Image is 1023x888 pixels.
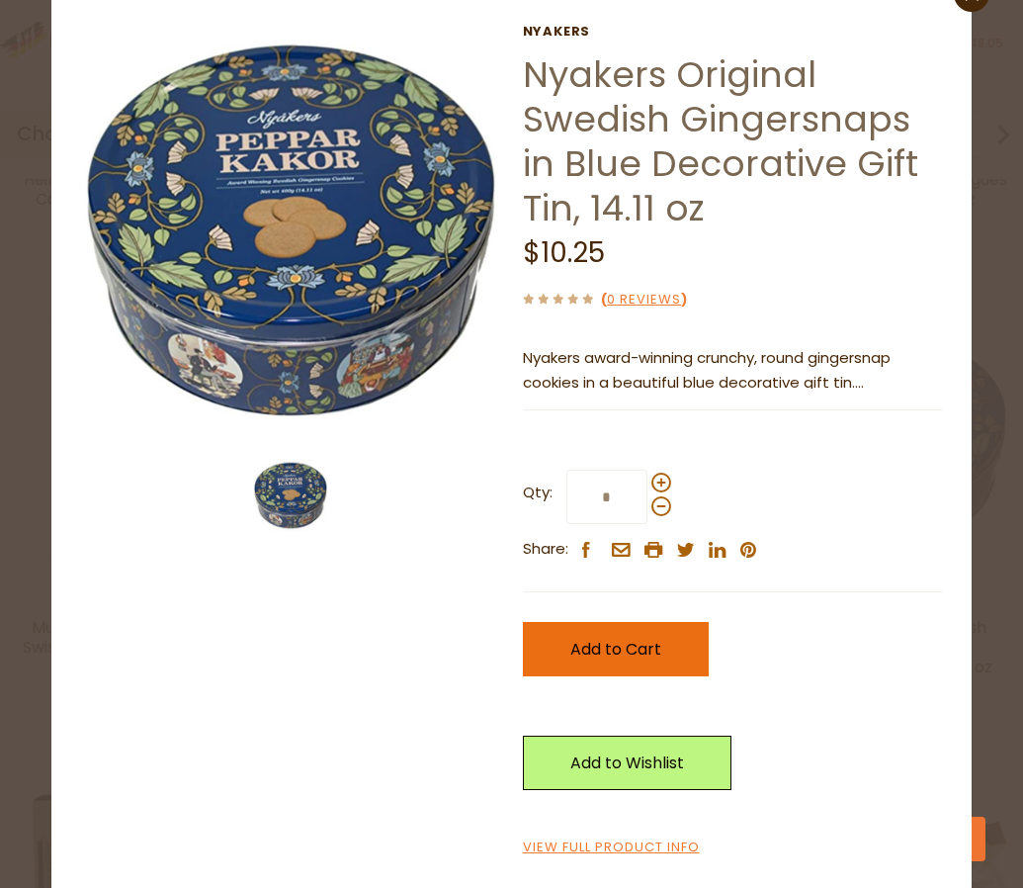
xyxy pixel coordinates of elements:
[523,736,731,790] a: Add to Wishlist
[523,233,605,272] span: $10.25
[607,290,681,311] a: 0 Reviews
[523,838,700,858] a: View Full Product Info
[570,638,661,661] span: Add to Cart
[523,24,943,40] a: Nyakers
[523,346,943,396] p: Nyakers award-winning crunchy, round gingersnap cookies in a beautiful blue decorative gift tin. ...
[601,290,687,309] span: ( )
[85,24,497,436] img: Nyakers Original Swedish Gingersnaps in Blue Decorative Gift Tin, 14.11 oz
[523,481,553,505] strong: Qty:
[523,537,568,562] span: Share:
[566,470,647,524] input: Qty:
[254,459,327,532] img: Nyakers Original Swedish Gingersnaps in Blue Decorative Gift Tin, 14.11 oz
[523,49,918,233] a: Nyakers Original Swedish Gingersnaps in Blue Decorative Gift Tin, 14.11 oz
[523,622,709,676] button: Add to Cart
